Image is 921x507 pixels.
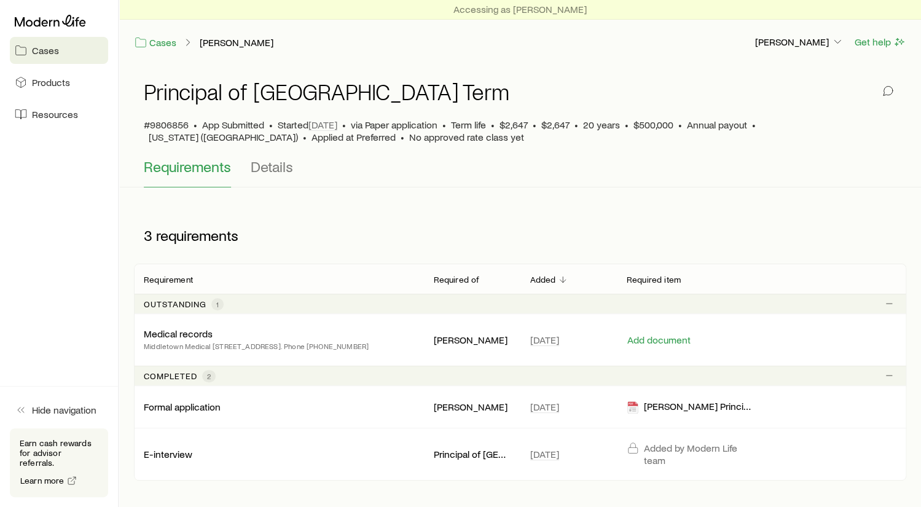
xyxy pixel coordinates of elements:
span: 1 [216,299,219,309]
span: Products [32,76,70,88]
span: Requirements [144,158,231,175]
a: Products [10,69,108,96]
span: No approved rate class yet [409,131,524,143]
a: [PERSON_NAME] [199,37,274,49]
span: [DATE] [530,448,559,460]
p: Middletown Medical [STREET_ADDRESS]. Phone [PHONE_NUMBER] [144,340,369,352]
p: Started [278,119,337,131]
span: $2,647 [500,119,528,131]
p: [PERSON_NAME] [433,401,510,413]
span: Details [251,158,293,175]
span: • [342,119,346,131]
div: [PERSON_NAME] Principal App [627,400,752,414]
span: • [574,119,578,131]
p: Formal application [144,401,221,413]
p: Earn cash rewards for advisor referrals. [20,438,98,468]
p: [PERSON_NAME] [433,334,510,346]
button: Add document [627,334,691,346]
span: $2,647 [541,119,570,131]
span: • [491,119,495,131]
p: Accessing as [PERSON_NAME] [453,3,587,15]
button: [PERSON_NAME] [754,35,844,50]
span: #9806856 [144,119,189,131]
div: Application details tabs [144,158,896,187]
span: 3 [144,227,152,244]
span: • [678,119,682,131]
p: Completed [144,371,197,381]
span: Learn more [20,476,65,485]
span: Cases [32,44,59,57]
p: Added by Modern Life team [644,442,752,466]
span: [DATE] [530,401,559,413]
span: 20 years [583,119,620,131]
span: Resources [32,108,78,120]
span: Applied at Preferred [312,131,396,143]
span: Hide navigation [32,404,96,416]
p: Required of [433,275,479,285]
span: App Submitted [202,119,264,131]
p: E-interview [144,448,192,460]
button: Get help [854,35,906,49]
span: • [442,119,446,131]
p: Requirement [144,275,193,285]
p: Medical records [144,328,213,340]
span: • [533,119,536,131]
button: Hide navigation [10,396,108,423]
span: Annual payout [687,119,747,131]
span: [DATE] [308,119,337,131]
a: Cases [134,36,177,50]
h1: Principal of [GEOGRAPHIC_DATA] Term [144,79,509,104]
span: • [752,119,756,131]
span: 2 [207,371,211,381]
span: • [269,119,273,131]
div: Earn cash rewards for advisor referrals.Learn more [10,428,108,497]
span: • [194,119,197,131]
span: • [303,131,307,143]
span: requirements [156,227,238,244]
span: • [401,131,404,143]
a: Resources [10,101,108,128]
span: Term life [451,119,486,131]
span: via Paper application [351,119,437,131]
p: Required item [627,275,681,285]
a: Cases [10,37,108,64]
p: Principal of [GEOGRAPHIC_DATA] [433,448,510,460]
span: • [625,119,629,131]
span: $500,000 [633,119,673,131]
p: [PERSON_NAME] [755,36,844,48]
span: [DATE] [530,334,559,346]
p: Outstanding [144,299,206,309]
span: [US_STATE] ([GEOGRAPHIC_DATA]) [149,131,298,143]
p: Added [530,275,556,285]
